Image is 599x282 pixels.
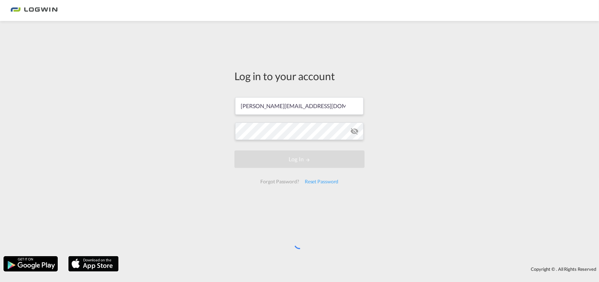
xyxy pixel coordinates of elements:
button: LOGIN [234,150,365,168]
div: Forgot Password? [258,175,302,188]
img: apple.png [68,255,119,272]
img: bc73a0e0d8c111efacd525e4c8ad7d32.png [10,3,58,19]
input: Enter email/phone number [235,97,364,115]
div: Reset Password [302,175,341,188]
img: google.png [3,255,58,272]
div: Log in to your account [234,69,365,83]
div: Copyright © . All Rights Reserved [122,263,599,275]
md-icon: icon-eye-off [350,127,359,135]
